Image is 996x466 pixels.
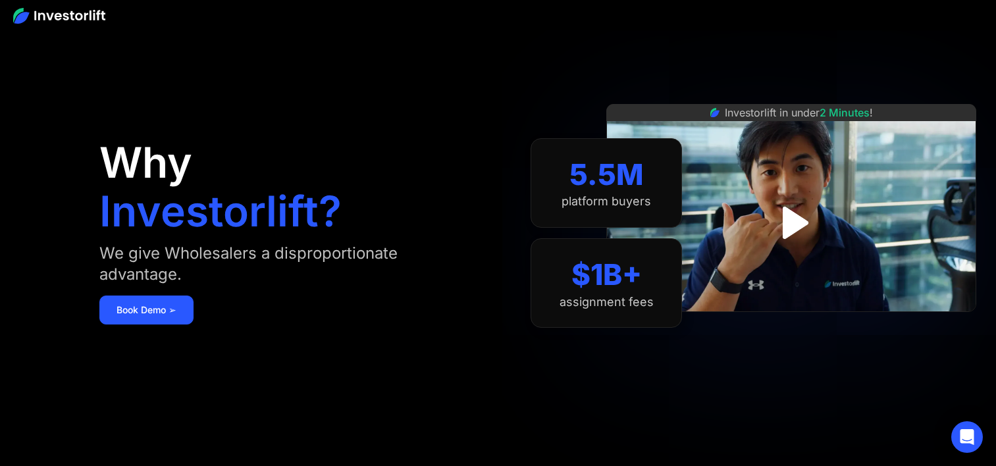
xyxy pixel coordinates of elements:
[99,142,192,184] h1: Why
[569,157,644,192] div: 5.5M
[725,105,873,120] div: Investorlift in under !
[762,194,821,252] a: open lightbox
[571,257,642,292] div: $1B+
[562,194,651,209] div: platform buyers
[693,319,890,334] iframe: Customer reviews powered by Trustpilot
[99,243,458,285] div: We give Wholesalers a disproportionate advantage.
[560,295,654,309] div: assignment fees
[820,106,870,119] span: 2 Minutes
[99,190,342,232] h1: Investorlift?
[99,296,194,324] a: Book Demo ➢
[951,421,983,453] div: Open Intercom Messenger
